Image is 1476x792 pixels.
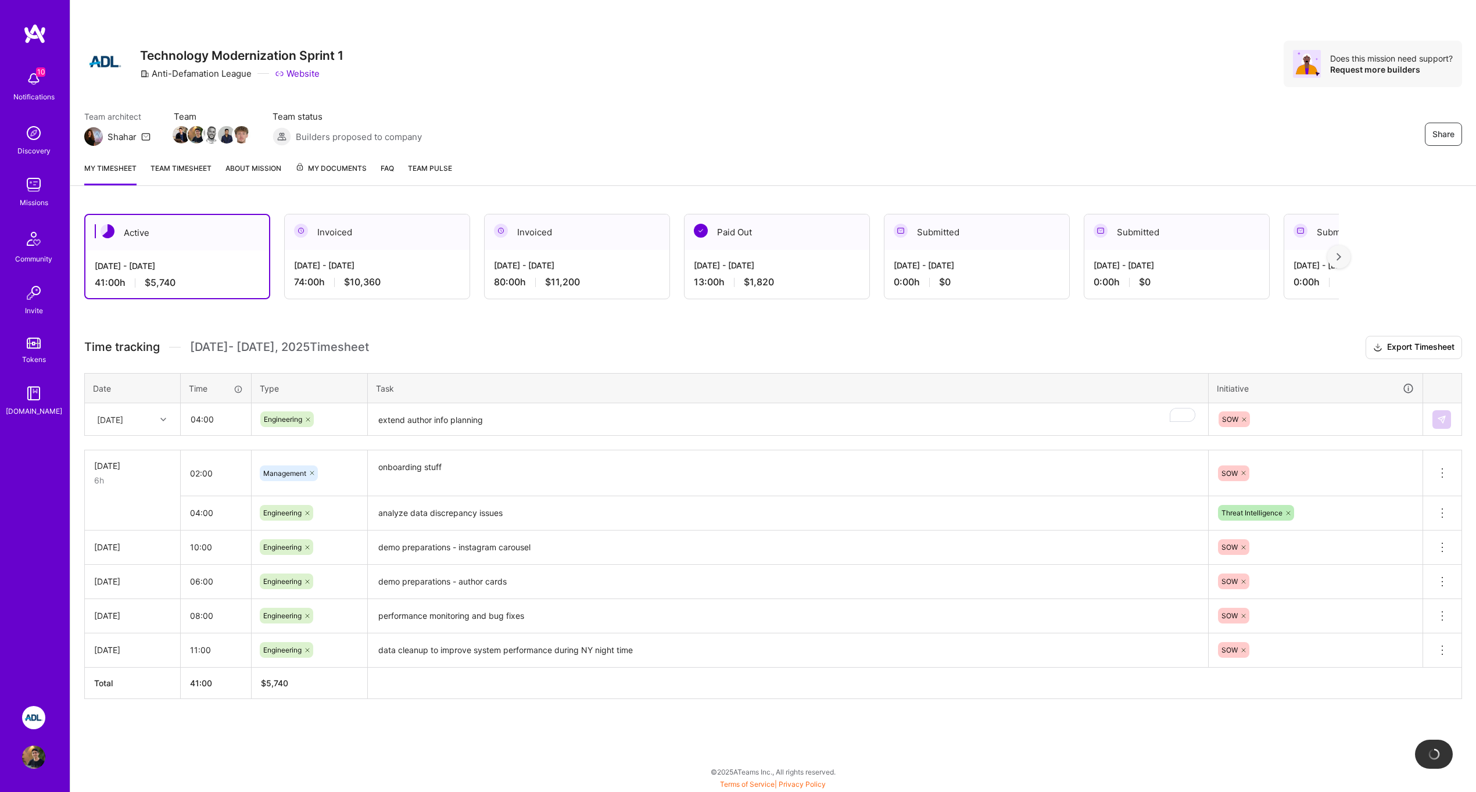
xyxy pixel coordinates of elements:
input: HH:MM [181,566,251,597]
div: 80:00 h [494,276,660,288]
span: SOW [1221,577,1238,586]
span: $ 5,740 [261,678,288,688]
div: 0:00 h [1094,276,1260,288]
span: $1,820 [744,276,774,288]
a: Privacy Policy [779,780,826,789]
span: SOW [1222,415,1238,424]
div: [DATE] - [DATE] [1094,259,1260,271]
a: Team Member Avatar [174,125,189,145]
img: Invoiced [294,224,308,238]
button: Export Timesheet [1366,336,1462,359]
div: © 2025 ATeams Inc., All rights reserved. [70,757,1476,786]
img: ADL: Technology Modernization Sprint 1 [22,706,45,729]
div: [DATE] - [DATE] [894,259,1060,271]
span: $0 [939,276,951,288]
div: 41:00 h [95,277,260,289]
div: Paid Out [685,214,869,250]
a: FAQ [381,162,394,185]
div: Submitted [1284,214,1469,250]
input: HH:MM [181,600,251,631]
textarea: demo preparations - instagram carousel [369,532,1207,564]
a: Team Pulse [408,162,452,185]
textarea: onboarding stuff [369,451,1207,495]
span: Engineering [264,415,302,424]
div: Does this mission need support? [1330,53,1453,64]
a: User Avatar [19,746,48,769]
span: Engineering [263,543,302,551]
a: About Mission [225,162,281,185]
span: Engineering [263,611,302,620]
img: Avatar [1293,50,1321,78]
img: Company Logo [84,41,126,83]
a: My timesheet [84,162,137,185]
div: Active [85,215,269,250]
span: SOW [1221,543,1238,551]
div: Shahar [108,131,137,143]
span: | [720,780,826,789]
img: logo [23,23,46,44]
img: Team Architect [84,127,103,146]
div: Submitted [884,214,1069,250]
h3: Technology Modernization Sprint 1 [140,48,343,63]
div: 74:00 h [294,276,460,288]
div: Invoiced [285,214,470,250]
span: SOW [1221,646,1238,654]
span: $5,740 [145,277,175,289]
span: Engineering [263,577,302,586]
img: User Avatar [22,746,45,769]
span: Team status [273,110,422,123]
div: null [1432,410,1452,429]
img: teamwork [22,173,45,196]
a: Team Member Avatar [234,125,249,145]
div: [DATE] [94,644,171,656]
th: Type [252,373,368,403]
div: Tokens [22,353,46,365]
span: Team Pulse [408,164,452,173]
a: Terms of Service [720,780,775,789]
a: Team Member Avatar [189,125,204,145]
span: Engineering [263,646,302,654]
img: Team Member Avatar [218,126,235,144]
th: Date [85,373,181,403]
img: Team Member Avatar [173,126,190,144]
img: Invoiced [494,224,508,238]
img: discovery [22,121,45,145]
span: Share [1432,128,1454,140]
div: [DATE] [94,541,171,553]
img: Builders proposed to company [273,127,291,146]
input: HH:MM [181,635,251,665]
div: Submitted [1084,214,1269,250]
img: Team Member Avatar [188,126,205,144]
span: Management [263,469,306,478]
i: icon Chevron [160,417,166,422]
i: icon Download [1373,342,1382,354]
div: [DATE] - [DATE] [95,260,260,272]
div: [DOMAIN_NAME] [6,405,62,417]
div: 0:00 h [894,276,1060,288]
div: [DATE] [94,610,171,622]
textarea: analyze data discrepancy issues [369,497,1207,529]
div: 6h [94,474,171,486]
input: HH:MM [181,404,250,435]
input: HH:MM [181,532,251,562]
th: Total [85,667,181,698]
i: icon CompanyGray [140,69,149,78]
div: Discovery [17,145,51,157]
div: Initiative [1217,382,1414,395]
span: [DATE] - [DATE] , 2025 Timesheet [190,340,369,354]
span: Threat Intelligence [1221,508,1282,517]
span: $0 [1139,276,1151,288]
div: 13:00 h [694,276,860,288]
div: [DATE] - [DATE] [294,259,460,271]
div: 0:00 h [1294,276,1460,288]
span: SOW [1221,611,1238,620]
img: tokens [27,338,41,349]
img: Invite [22,281,45,304]
div: [DATE] - [DATE] [494,259,660,271]
div: Time [189,382,243,395]
span: $10,360 [344,276,381,288]
img: Submitted [894,224,908,238]
img: Paid Out [694,224,708,238]
span: 10 [36,67,45,77]
img: Team Member Avatar [203,126,220,144]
